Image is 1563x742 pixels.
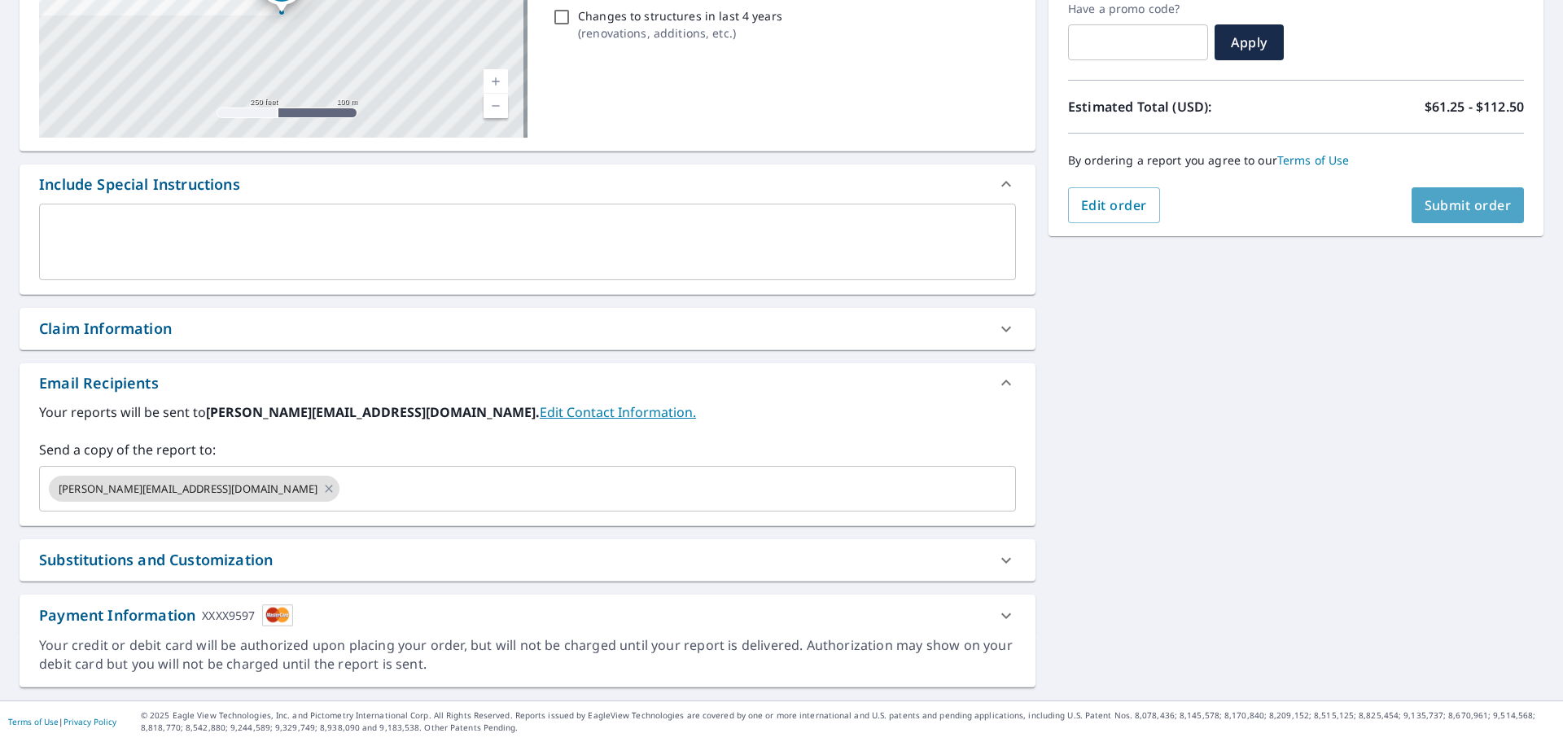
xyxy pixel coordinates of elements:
a: Terms of Use [8,716,59,727]
p: $61.25 - $112.50 [1425,97,1524,116]
span: Submit order [1425,196,1512,214]
button: Apply [1215,24,1284,60]
div: Include Special Instructions [39,173,240,195]
a: Current Level 17, Zoom In [484,69,508,94]
img: cardImage [262,604,293,626]
p: By ordering a report you agree to our [1068,153,1524,168]
span: Edit order [1081,196,1147,214]
p: Changes to structures in last 4 years [578,7,782,24]
label: Have a promo code? [1068,2,1208,16]
div: Substitutions and Customization [20,539,1035,581]
a: EditContactInfo [540,403,696,421]
div: [PERSON_NAME][EMAIL_ADDRESS][DOMAIN_NAME] [49,476,339,502]
p: | [8,717,116,727]
p: ( renovations, additions, etc. ) [578,24,782,42]
div: Payment InformationXXXX9597cardImage [20,595,1035,636]
span: [PERSON_NAME][EMAIL_ADDRESS][DOMAIN_NAME] [49,481,327,497]
div: Claim Information [39,318,172,340]
button: Submit order [1412,187,1525,223]
div: Include Special Instructions [20,165,1035,204]
div: Email Recipients [20,363,1035,402]
button: Edit order [1068,187,1160,223]
div: Your credit or debit card will be authorized upon placing your order, but will not be charged unt... [39,636,1016,674]
span: Apply [1228,33,1271,51]
p: © 2025 Eagle View Technologies, Inc. and Pictometry International Corp. All Rights Reserved. Repo... [141,709,1555,734]
p: Estimated Total (USD): [1068,97,1296,116]
div: Claim Information [20,308,1035,349]
b: [PERSON_NAME][EMAIL_ADDRESS][DOMAIN_NAME]. [206,403,540,421]
div: Payment Information [39,604,293,626]
a: Current Level 17, Zoom Out [484,94,508,118]
label: Send a copy of the report to: [39,440,1016,459]
div: XXXX9597 [202,604,255,626]
label: Your reports will be sent to [39,402,1016,422]
div: Email Recipients [39,372,159,394]
div: Substitutions and Customization [39,549,273,571]
a: Terms of Use [1277,152,1350,168]
a: Privacy Policy [63,716,116,727]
